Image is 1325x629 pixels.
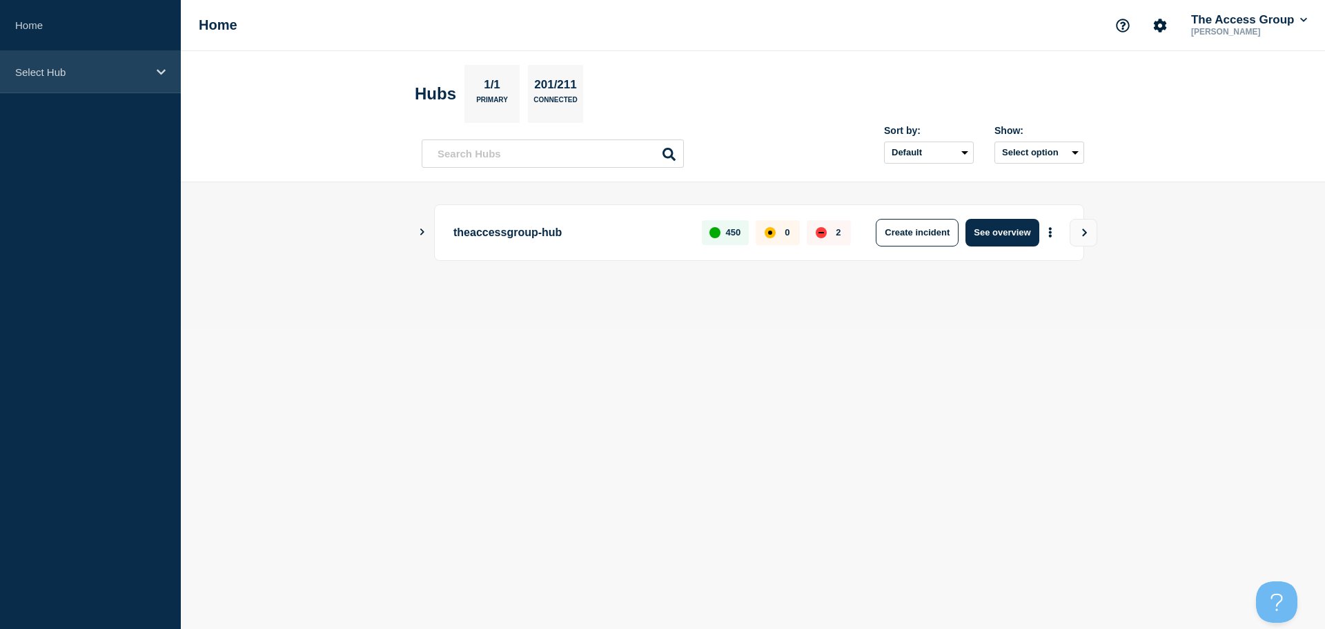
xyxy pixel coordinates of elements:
[726,227,741,238] p: 450
[884,125,974,136] div: Sort by:
[476,96,508,110] p: Primary
[994,125,1084,136] div: Show:
[1041,220,1059,245] button: More actions
[15,66,148,78] p: Select Hub
[1188,27,1310,37] p: [PERSON_NAME]
[199,17,237,33] h1: Home
[1108,11,1137,40] button: Support
[994,142,1084,164] button: Select option
[453,219,686,246] p: theaccessgroup-hub
[1070,219,1097,246] button: View
[422,139,684,168] input: Search Hubs
[876,219,959,246] button: Create incident
[529,78,582,96] p: 201/211
[533,96,577,110] p: Connected
[785,227,789,238] p: 0
[884,142,974,164] select: Sort by
[836,227,841,238] p: 2
[479,78,506,96] p: 1/1
[709,227,720,238] div: up
[419,227,426,238] button: Show Connected Hubs
[965,219,1039,246] button: See overview
[1188,13,1310,27] button: The Access Group
[1256,581,1297,623] iframe: Help Scout Beacon - Open
[1146,11,1175,40] button: Account settings
[415,84,456,104] h2: Hubs
[816,227,827,238] div: down
[765,227,776,238] div: affected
